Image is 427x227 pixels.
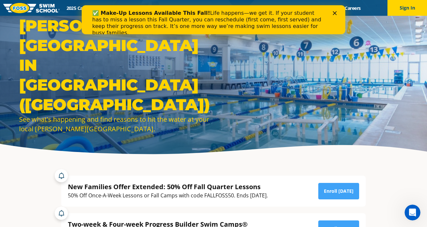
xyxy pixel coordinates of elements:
div: New Families Offer Extended: 50% Off Fall Quarter Lessons [68,182,268,191]
a: Blog [318,5,339,11]
iframe: Intercom live chat banner [82,5,345,34]
div: Life happens—we get it. If your student has to miss a lesson this Fall Quarter, you can reschedul... [11,5,242,31]
a: Swim Path® Program [129,5,187,11]
a: Swim Like [PERSON_NAME] [248,5,318,11]
b: ✅ Make-Up Lessons Available This Fall! [11,5,128,11]
h1: [PERSON_NAME][GEOGRAPHIC_DATA] in [GEOGRAPHIC_DATA] ([GEOGRAPHIC_DATA]) [19,16,210,114]
a: Enroll [DATE] [318,183,359,199]
iframe: Intercom live chat [405,205,420,220]
a: Careers [339,5,366,11]
a: About [PERSON_NAME] [187,5,249,11]
img: FOSS Swim School Logo [3,3,60,13]
div: See what's happening and find reasons to hit the water at your local [PERSON_NAME][GEOGRAPHIC_DATA]. [19,114,210,134]
a: 2025 Calendar [61,5,102,11]
a: Schools [102,5,129,11]
div: 50% Off Once-A-Week Lessons or Fall Camps with code FALLFOSS50. Ends [DATE]. [68,191,268,200]
div: Close [251,6,258,10]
